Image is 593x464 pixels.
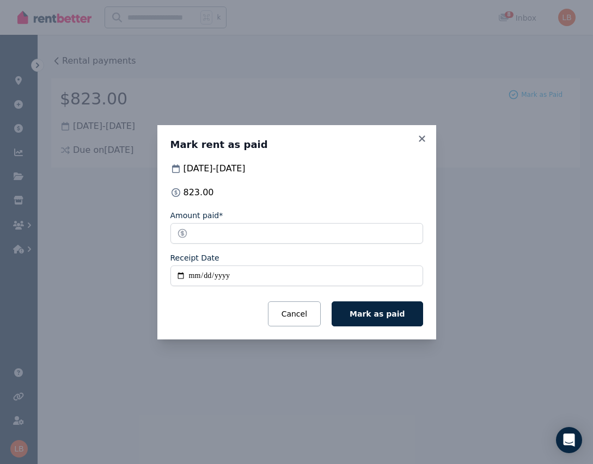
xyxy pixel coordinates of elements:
button: Mark as paid [332,301,423,326]
label: Amount paid* [170,210,223,221]
div: Open Intercom Messenger [556,427,582,453]
label: Receipt Date [170,252,219,263]
h3: Mark rent as paid [170,138,423,151]
button: Cancel [268,301,321,326]
span: Mark as paid [350,310,405,318]
span: 823.00 [184,186,214,199]
span: [DATE] - [DATE] [184,162,246,175]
